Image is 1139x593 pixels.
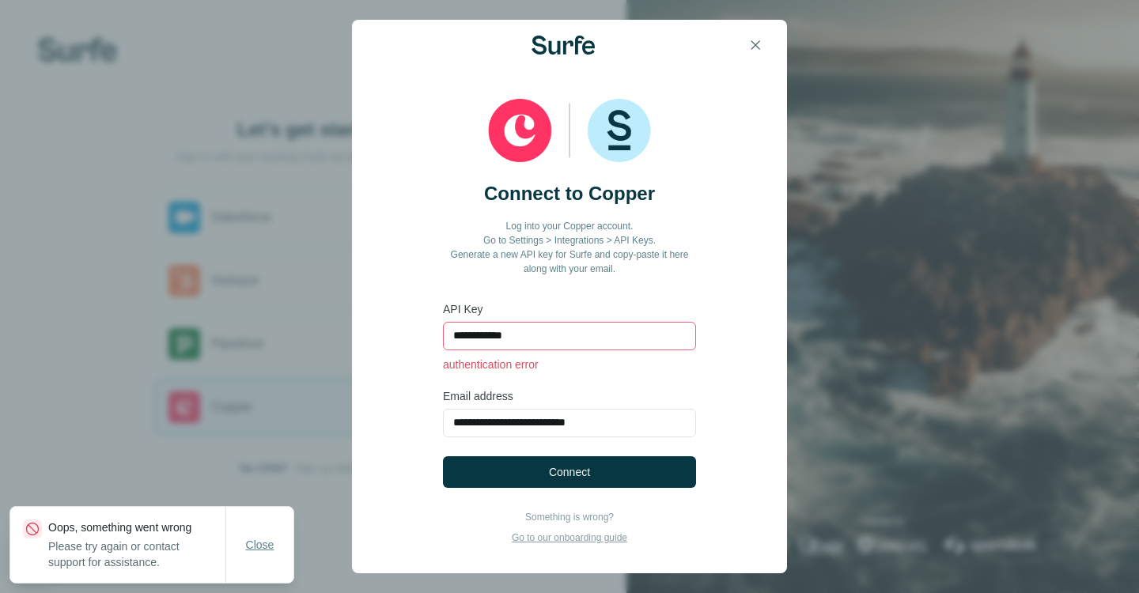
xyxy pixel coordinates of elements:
[549,464,590,480] span: Connect
[443,301,696,317] label: API Key
[484,181,655,206] h2: Connect to Copper
[532,36,595,55] img: Surfe Logo
[443,357,696,372] p: authentication error
[235,531,286,559] button: Close
[512,531,627,545] p: Go to our onboarding guide
[443,388,696,404] label: Email address
[48,519,225,535] p: Oops, something went wrong
[512,510,627,524] p: Something is wrong?
[246,537,274,553] span: Close
[488,99,651,162] img: Copper and Surfe logos
[443,456,696,488] button: Connect
[443,219,696,276] p: Log into your Copper account. Go to Settings > Integrations > API Keys. Generate a new API key fo...
[48,538,225,570] p: Please try again or contact support for assistance.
